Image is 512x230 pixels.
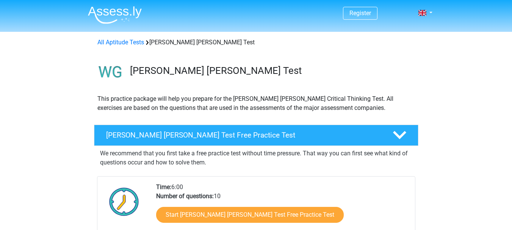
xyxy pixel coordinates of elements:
[97,39,144,46] a: All Aptitude Tests
[106,131,380,139] h4: [PERSON_NAME] [PERSON_NAME] Test Free Practice Test
[156,207,344,223] a: Start [PERSON_NAME] [PERSON_NAME] Test Free Practice Test
[105,183,143,221] img: Clock
[94,56,127,88] img: watson glaser test
[100,149,412,167] p: We recommend that you first take a free practice test without time pressure. That way you can fir...
[156,183,171,191] b: Time:
[130,65,412,77] h3: [PERSON_NAME] [PERSON_NAME] Test
[88,6,142,24] img: Assessly
[94,38,418,47] div: [PERSON_NAME] [PERSON_NAME] Test
[349,9,371,17] a: Register
[156,192,214,200] b: Number of questions:
[97,94,415,113] p: This practice package will help you prepare for the [PERSON_NAME] [PERSON_NAME] Critical Thinking...
[91,125,421,146] a: [PERSON_NAME] [PERSON_NAME] Test Free Practice Test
